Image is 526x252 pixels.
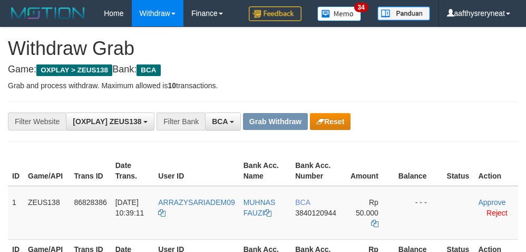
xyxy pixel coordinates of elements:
td: ZEUS138 [24,186,70,240]
p: Grab and process withdraw. Maximum allowed is transactions. [8,80,518,91]
span: BCA [137,64,160,76]
img: panduan.png [377,6,430,21]
a: ARRAZYSARIADEM09 [158,198,235,217]
span: [OXPLAY] ZEUS138 [73,117,141,126]
td: 1 [8,186,24,240]
h1: Withdraw Grab [8,38,518,59]
div: Filter Website [8,113,66,130]
span: 34 [354,3,368,12]
img: MOTION_logo.png [8,5,88,21]
a: Reject [486,209,508,217]
a: Copy 50000 to clipboard [371,219,378,228]
span: OXPLAY > ZEUS138 [36,64,112,76]
th: ID [8,156,24,186]
button: [OXPLAY] ZEUS138 [66,113,154,130]
strong: 10 [168,81,176,90]
div: Filter Bank [157,113,205,130]
img: Button%20Memo.svg [317,6,362,21]
th: Action [474,156,518,186]
button: Reset [310,113,350,130]
span: ARRAZYSARIADEM09 [158,198,235,207]
td: - - - [394,186,443,240]
span: Rp 50.000 [356,198,378,217]
span: Copy 3840120944 to clipboard [295,209,336,217]
th: Status [443,156,474,186]
a: MUHNAS FAUZI [243,198,276,217]
th: Date Trans. [111,156,154,186]
button: BCA [205,113,241,130]
span: 86828386 [74,198,106,207]
th: Bank Acc. Name [239,156,291,186]
button: Grab Withdraw [243,113,308,130]
th: User ID [154,156,239,186]
img: Feedback.jpg [249,6,301,21]
th: Trans ID [70,156,111,186]
th: Game/API [24,156,70,186]
h4: Game: Bank: [8,64,518,75]
a: Approve [478,198,505,207]
th: Amount [343,156,394,186]
th: Balance [394,156,443,186]
th: Bank Acc. Number [291,156,342,186]
span: [DATE] 10:39:11 [115,198,144,217]
span: BCA [295,198,310,207]
span: BCA [212,117,228,126]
